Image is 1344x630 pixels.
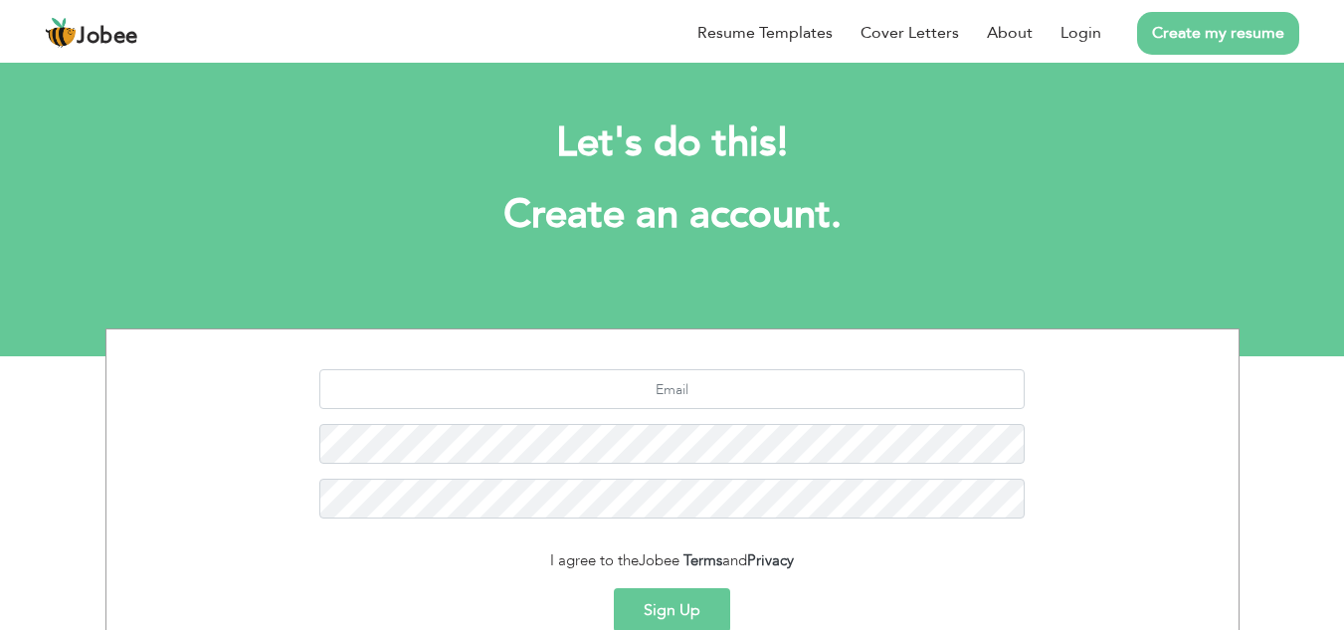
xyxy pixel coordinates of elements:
h2: Let's do this! [135,117,1210,169]
input: Email [319,369,1025,409]
a: Cover Letters [861,21,959,45]
h1: Create an account. [135,189,1210,241]
a: Resume Templates [697,21,833,45]
div: I agree to the and [121,549,1224,572]
span: Jobee [77,26,138,48]
a: Login [1060,21,1101,45]
span: Jobee [639,550,679,570]
a: About [987,21,1033,45]
a: Create my resume [1137,12,1299,55]
a: Privacy [747,550,794,570]
a: Jobee [45,17,138,49]
img: jobee.io [45,17,77,49]
a: Terms [683,550,722,570]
